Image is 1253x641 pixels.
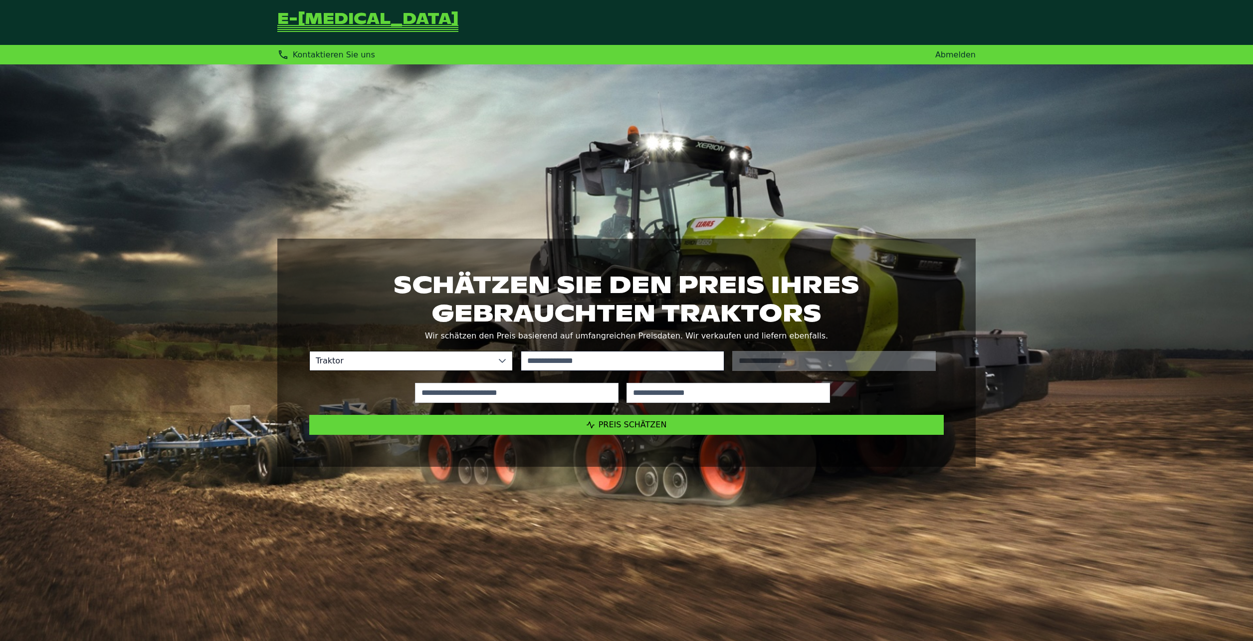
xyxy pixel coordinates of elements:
h1: Schätzen Sie den Preis Ihres gebrauchten Traktors [309,271,944,326]
a: Abmelden [935,50,976,59]
button: Preis schätzen [309,415,944,435]
div: Kontaktieren Sie uns [277,49,375,60]
a: Zurück zur Startseite [277,12,458,33]
p: Wir schätzen den Preis basierend auf umfangreichen Preisdaten. Wir verkaufen und liefern ebenfalls. [309,329,944,343]
span: Traktor [310,351,492,370]
span: Kontaktieren Sie uns [293,50,375,59]
span: Preis schätzen [599,420,667,429]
